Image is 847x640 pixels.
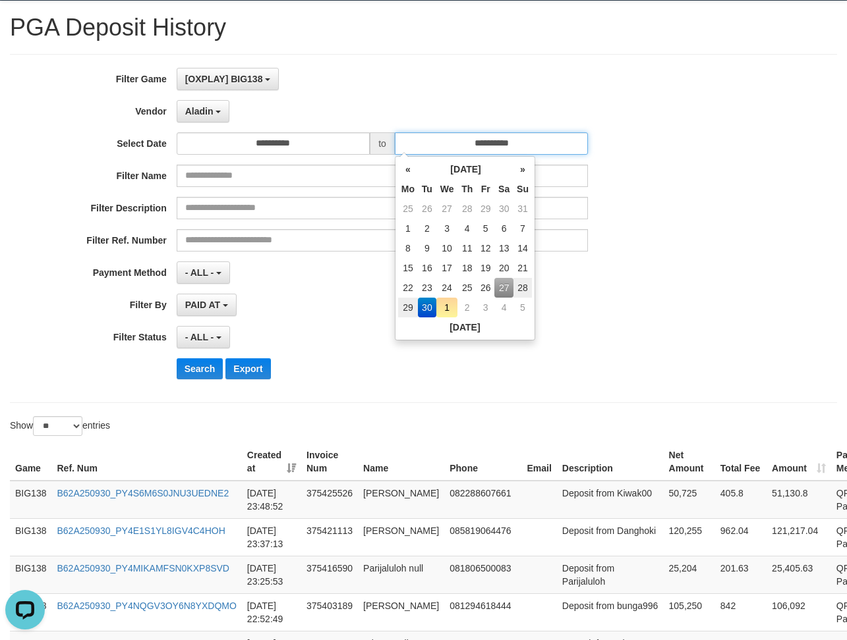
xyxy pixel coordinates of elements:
td: 1 [436,298,458,317]
td: 18 [457,258,477,278]
td: 13 [494,238,513,258]
td: 51,130.8 [767,481,831,519]
td: Deposit from Danghoki [557,518,664,556]
span: Aladin [185,106,214,117]
td: 30 [494,199,513,219]
td: 17 [436,258,458,278]
th: Game [10,443,51,481]
td: 29 [398,298,418,317]
td: 120,255 [664,518,715,556]
td: 14 [513,238,532,258]
button: - ALL - [177,261,230,284]
td: 4 [457,219,477,238]
button: Aladin [177,100,230,122]
th: [DATE] [418,159,513,179]
td: BIG138 [10,481,51,519]
td: 375425526 [301,481,358,519]
td: [DATE] 23:25:53 [242,556,301,593]
td: 5 [477,219,494,238]
td: BIG138 [10,518,51,556]
td: 50,725 [664,481,715,519]
span: [OXPLAY] BIG138 [185,74,263,84]
th: Net Amount [664,443,715,481]
td: 375416590 [301,556,358,593]
td: [DATE] 23:48:52 [242,481,301,519]
td: 8 [398,238,418,258]
td: 085819064476 [444,518,521,556]
td: 22 [398,278,418,298]
button: - ALL - [177,326,230,348]
td: 29 [477,199,494,219]
td: 27 [494,278,513,298]
td: Deposit from Kiwak00 [557,481,664,519]
td: Deposit from Parijaluloh [557,556,664,593]
td: 201.63 [715,556,767,593]
td: 28 [513,278,532,298]
td: 10 [436,238,458,258]
th: Phone [444,443,521,481]
a: B62A250930_PY4E1S1YL8IGV4C4HOH [57,525,225,536]
th: [DATE] [398,317,532,337]
td: 15 [398,258,418,278]
th: » [513,159,532,179]
th: Amount: activate to sort column ascending [767,443,831,481]
td: 25 [457,278,477,298]
td: 6 [494,219,513,238]
span: - ALL - [185,267,214,278]
td: 842 [715,593,767,631]
td: 16 [418,258,436,278]
td: 26 [477,278,494,298]
td: 23 [418,278,436,298]
td: 2 [457,298,477,317]
td: 11 [457,238,477,258]
th: Su [513,179,532,199]
button: Export [225,358,270,379]
td: 20 [494,258,513,278]
th: We [436,179,458,199]
td: 9 [418,238,436,258]
td: 25,405.63 [767,556,831,593]
td: 5 [513,298,532,317]
button: Open LiveChat chat widget [5,5,45,45]
th: Mo [398,179,418,199]
td: 082288607661 [444,481,521,519]
td: 4 [494,298,513,317]
td: 7 [513,219,532,238]
td: [DATE] 22:52:49 [242,593,301,631]
td: 31 [513,199,532,219]
td: [PERSON_NAME] [358,593,444,631]
th: Tu [418,179,436,199]
td: 962.04 [715,518,767,556]
th: Sa [494,179,513,199]
span: - ALL - [185,332,214,342]
td: 106,092 [767,593,831,631]
td: BIG138 [10,556,51,593]
td: 21 [513,258,532,278]
a: B62A250930_PY4NQGV3OY6N8YXDQMO [57,600,236,611]
th: Name [358,443,444,481]
a: B62A250930_PY4MIKAMFSN0KXP8SVD [57,563,229,573]
td: 2 [418,219,436,238]
td: Parijaluloh null [358,556,444,593]
label: Show entries [10,416,110,436]
td: [PERSON_NAME] [358,518,444,556]
td: 26 [418,199,436,219]
span: PAID AT [185,300,220,310]
th: Invoice Num [301,443,358,481]
td: 24 [436,278,458,298]
th: Email [521,443,556,481]
td: 375403189 [301,593,358,631]
th: Description [557,443,664,481]
td: 3 [436,219,458,238]
td: 28 [457,199,477,219]
td: 12 [477,238,494,258]
button: Search [177,358,223,379]
th: Th [457,179,477,199]
th: Ref. Num [51,443,241,481]
th: Total Fee [715,443,767,481]
td: 121,217.04 [767,518,831,556]
td: 3 [477,298,494,317]
td: 30 [418,298,436,317]
td: 405.8 [715,481,767,519]
th: « [398,159,418,179]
